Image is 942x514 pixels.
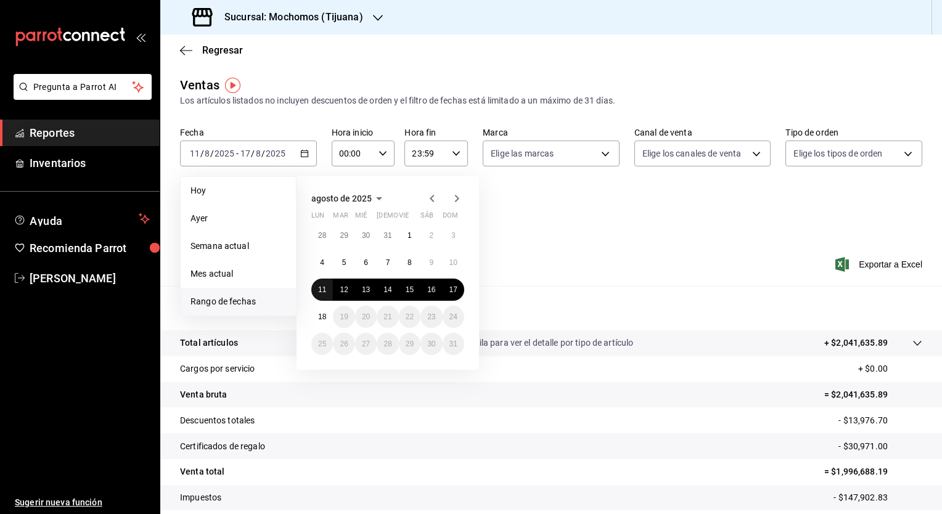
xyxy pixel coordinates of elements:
div: Los artículos listados no incluyen descuentos de orden y el filtro de fechas está limitado a un m... [180,94,922,107]
abbr: 2 de agosto de 2025 [429,231,433,240]
abbr: 30 de julio de 2025 [362,231,370,240]
p: = $2,041,635.89 [824,388,922,401]
button: 31 de agosto de 2025 [443,333,464,355]
button: 5 de agosto de 2025 [333,251,354,274]
span: Elige los tipos de orden [793,147,882,160]
button: agosto de 2025 [311,191,387,206]
button: 14 de agosto de 2025 [377,279,398,301]
span: Sugerir nueva función [15,496,150,509]
button: 31 de julio de 2025 [377,224,398,247]
button: 6 de agosto de 2025 [355,251,377,274]
button: 7 de agosto de 2025 [377,251,398,274]
button: 25 de agosto de 2025 [311,333,333,355]
span: Elige las marcas [491,147,554,160]
button: 23 de agosto de 2025 [420,306,442,328]
label: Fecha [180,128,317,137]
button: 21 de agosto de 2025 [377,306,398,328]
button: 17 de agosto de 2025 [443,279,464,301]
button: 12 de agosto de 2025 [333,279,354,301]
abbr: 14 de agosto de 2025 [383,285,391,294]
input: -- [204,149,210,158]
abbr: viernes [399,211,409,224]
label: Hora inicio [332,128,395,137]
abbr: 19 de agosto de 2025 [340,312,348,321]
label: Marca [483,128,620,137]
input: ---- [265,149,286,158]
abbr: 25 de agosto de 2025 [318,340,326,348]
abbr: 8 de agosto de 2025 [408,258,412,267]
abbr: 3 de agosto de 2025 [451,231,456,240]
span: Reportes [30,124,150,141]
span: [PERSON_NAME] [30,270,150,287]
button: 19 de agosto de 2025 [333,306,354,328]
span: Elige los canales de venta [642,147,741,160]
button: 8 de agosto de 2025 [399,251,420,274]
p: Venta bruta [180,388,227,401]
button: 1 de agosto de 2025 [399,224,420,247]
span: Hoy [190,184,286,197]
p: Cargos por servicio [180,362,255,375]
span: Mes actual [190,267,286,280]
span: Ayer [190,212,286,225]
label: Hora fin [404,128,468,137]
button: Exportar a Excel [838,257,922,272]
button: 24 de agosto de 2025 [443,306,464,328]
abbr: 28 de agosto de 2025 [383,340,391,348]
abbr: 31 de julio de 2025 [383,231,391,240]
span: - [236,149,239,158]
abbr: 10 de agosto de 2025 [449,258,457,267]
p: Certificados de regalo [180,440,265,453]
span: Recomienda Parrot [30,240,150,256]
p: - $13,976.70 [838,414,922,427]
h3: Sucursal: Mochomos (Tijuana) [215,10,363,25]
abbr: martes [333,211,348,224]
button: 13 de agosto de 2025 [355,279,377,301]
button: 3 de agosto de 2025 [443,224,464,247]
button: 28 de agosto de 2025 [377,333,398,355]
button: 20 de agosto de 2025 [355,306,377,328]
abbr: 4 de agosto de 2025 [320,258,324,267]
p: - $147,902.83 [833,491,922,504]
abbr: 23 de agosto de 2025 [427,312,435,321]
button: 26 de agosto de 2025 [333,333,354,355]
abbr: 20 de agosto de 2025 [362,312,370,321]
p: Venta total [180,465,224,478]
span: / [251,149,255,158]
button: 30 de agosto de 2025 [420,333,442,355]
abbr: 28 de julio de 2025 [318,231,326,240]
a: Pregunta a Parrot AI [9,89,152,102]
label: Canal de venta [634,128,771,137]
abbr: domingo [443,211,458,224]
button: 18 de agosto de 2025 [311,306,333,328]
p: Total artículos [180,337,238,349]
p: = $1,996,688.19 [824,465,922,478]
input: -- [255,149,261,158]
abbr: 16 de agosto de 2025 [427,285,435,294]
button: 30 de julio de 2025 [355,224,377,247]
button: 29 de agosto de 2025 [399,333,420,355]
p: + $2,041,635.89 [824,337,888,349]
input: -- [240,149,251,158]
abbr: 24 de agosto de 2025 [449,312,457,321]
abbr: 18 de agosto de 2025 [318,312,326,321]
button: 22 de agosto de 2025 [399,306,420,328]
abbr: 11 de agosto de 2025 [318,285,326,294]
abbr: miércoles [355,211,367,224]
span: Inventarios [30,155,150,171]
abbr: 21 de agosto de 2025 [383,312,391,321]
abbr: 29 de julio de 2025 [340,231,348,240]
p: Impuestos [180,491,221,504]
button: open_drawer_menu [136,32,145,42]
button: 11 de agosto de 2025 [311,279,333,301]
img: Tooltip marker [225,78,240,93]
abbr: 17 de agosto de 2025 [449,285,457,294]
input: -- [189,149,200,158]
input: ---- [214,149,235,158]
p: + $0.00 [858,362,922,375]
div: Ventas [180,76,219,94]
button: 9 de agosto de 2025 [420,251,442,274]
button: 10 de agosto de 2025 [443,251,464,274]
button: 15 de agosto de 2025 [399,279,420,301]
button: 27 de agosto de 2025 [355,333,377,355]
